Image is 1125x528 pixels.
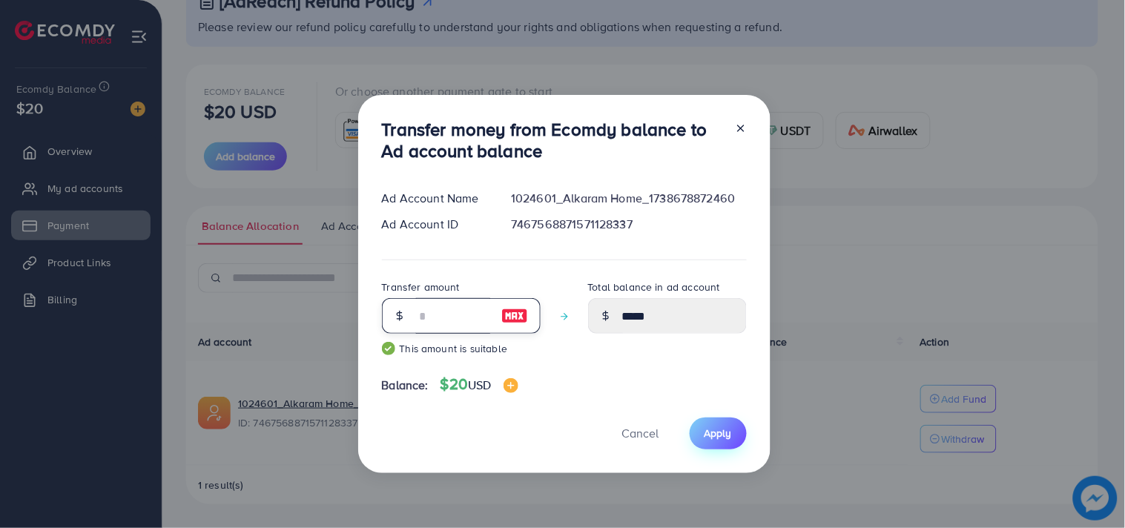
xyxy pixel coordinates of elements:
[382,377,429,394] span: Balance:
[370,190,500,207] div: Ad Account Name
[622,425,659,441] span: Cancel
[504,378,518,393] img: image
[501,307,528,325] img: image
[382,119,723,162] h3: Transfer money from Ecomdy balance to Ad account balance
[499,190,758,207] div: 1024601_Alkaram Home_1738678872460
[690,418,747,449] button: Apply
[588,280,720,294] label: Total balance in ad account
[370,216,500,233] div: Ad Account ID
[468,377,491,393] span: USD
[382,280,460,294] label: Transfer amount
[382,342,395,355] img: guide
[441,375,518,394] h4: $20
[705,426,732,440] span: Apply
[499,216,758,233] div: 7467568871571128337
[604,418,678,449] button: Cancel
[382,341,541,356] small: This amount is suitable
